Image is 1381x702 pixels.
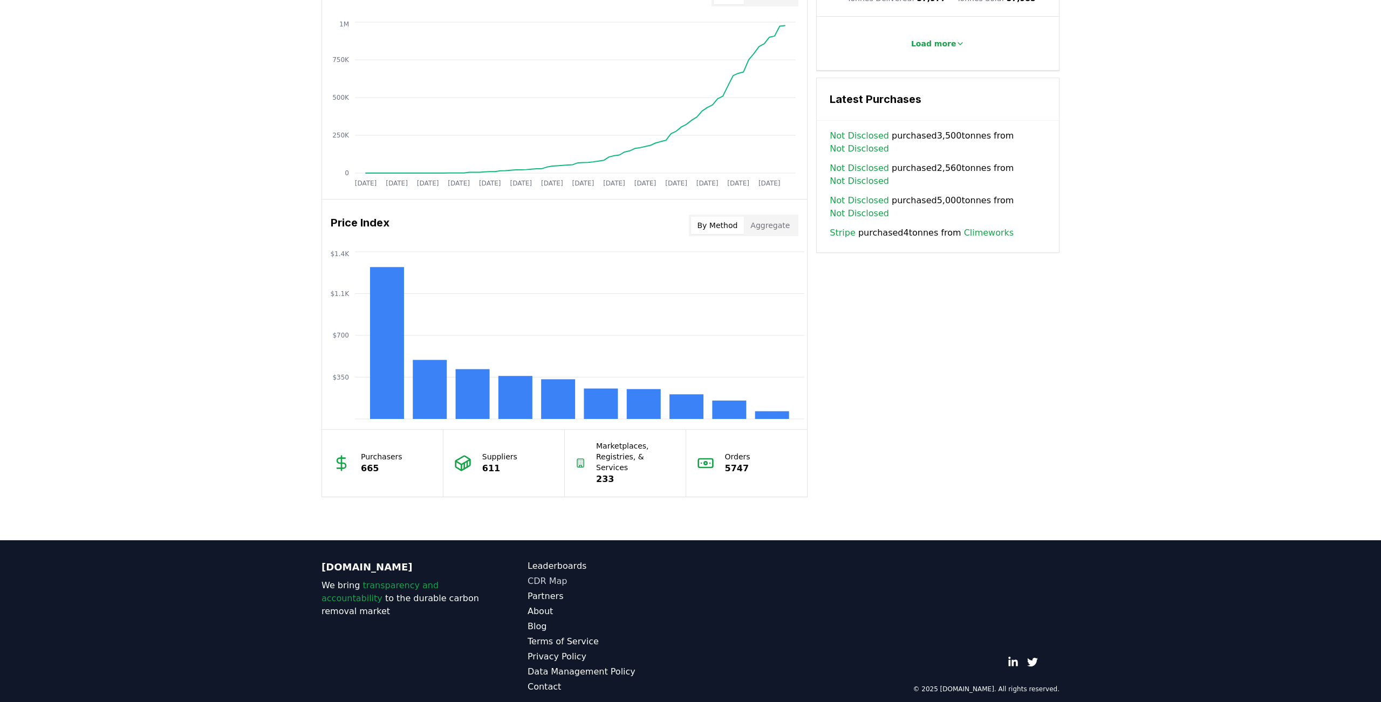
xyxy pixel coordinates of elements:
p: 233 [596,473,675,486]
tspan: [DATE] [417,180,439,187]
span: transparency and accountability [322,580,439,603]
a: Twitter [1027,657,1038,667]
span: purchased 3,500 tonnes from [830,129,1046,155]
tspan: [DATE] [696,180,719,187]
tspan: $700 [332,332,349,339]
tspan: $350 [332,374,349,381]
p: 5747 [725,462,750,475]
a: Privacy Policy [528,650,690,663]
p: We bring to the durable carbon removal market [322,579,484,618]
p: Orders [725,451,750,462]
tspan: [DATE] [727,180,749,187]
button: Load more [903,33,974,54]
tspan: [DATE] [634,180,657,187]
tspan: [DATE] [572,180,594,187]
tspan: [DATE] [603,180,625,187]
a: Data Management Policy [528,665,690,678]
tspan: [DATE] [386,180,408,187]
a: Contact [528,680,690,693]
tspan: $1.1K [330,290,350,298]
p: [DOMAIN_NAME] [322,560,484,575]
tspan: 750K [332,56,350,64]
a: Not Disclosed [830,194,889,207]
tspan: [DATE] [479,180,501,187]
p: 611 [482,462,517,475]
p: Purchasers [361,451,402,462]
a: Partners [528,590,690,603]
p: Load more [911,38,956,49]
a: Terms of Service [528,635,690,648]
tspan: [DATE] [510,180,532,187]
a: Not Disclosed [830,142,889,155]
tspan: 1M [339,20,349,28]
a: Blog [528,620,690,633]
tspan: [DATE] [541,180,563,187]
tspan: [DATE] [665,180,687,187]
a: Not Disclosed [830,175,889,188]
a: Not Disclosed [830,207,889,220]
tspan: [DATE] [758,180,781,187]
p: 665 [361,462,402,475]
p: Marketplaces, Registries, & Services [596,441,675,473]
p: Suppliers [482,451,517,462]
a: LinkedIn [1008,657,1018,667]
a: Climeworks [964,226,1014,239]
button: By Method [691,217,744,234]
span: purchased 4 tonnes from [830,226,1014,239]
tspan: 0 [345,169,349,177]
tspan: [DATE] [448,180,470,187]
a: Stripe [830,226,855,239]
a: Not Disclosed [830,162,889,175]
tspan: [DATE] [355,180,377,187]
a: About [528,605,690,618]
a: Not Disclosed [830,129,889,142]
h3: Price Index [331,215,389,236]
p: © 2025 [DOMAIN_NAME]. All rights reserved. [913,685,1059,693]
h3: Latest Purchases [830,91,1046,107]
tspan: 500K [332,94,350,101]
a: Leaderboards [528,560,690,573]
tspan: 250K [332,132,350,139]
tspan: $1.4K [330,250,350,258]
button: Aggregate [744,217,796,234]
span: purchased 5,000 tonnes from [830,194,1046,220]
a: CDR Map [528,575,690,588]
span: purchased 2,560 tonnes from [830,162,1046,188]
